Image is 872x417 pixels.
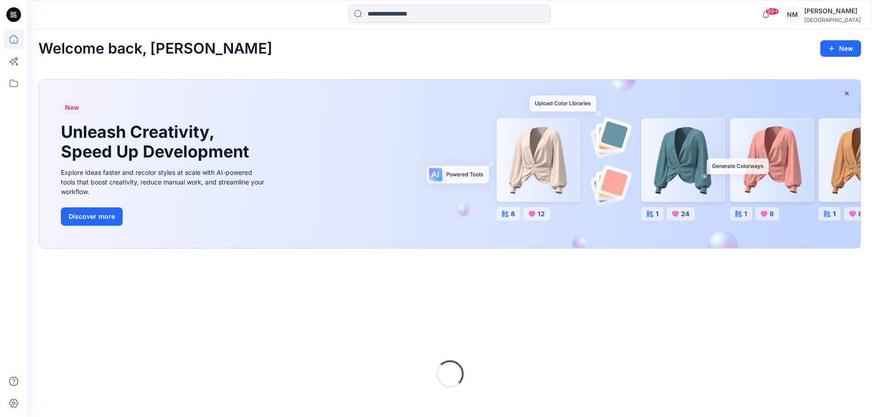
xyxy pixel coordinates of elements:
[765,8,779,15] span: 99+
[61,122,253,162] h1: Unleash Creativity, Speed Up Development
[38,40,272,57] h2: Welcome back, [PERSON_NAME]
[65,102,79,113] span: New
[61,207,267,226] a: Discover more
[804,16,861,23] div: [GEOGRAPHIC_DATA]
[804,5,861,16] div: [PERSON_NAME]
[61,168,267,196] div: Explore ideas faster and recolor styles at scale with AI-powered tools that boost creativity, red...
[61,207,123,226] button: Discover more
[820,40,861,57] button: New
[784,6,801,23] div: NM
